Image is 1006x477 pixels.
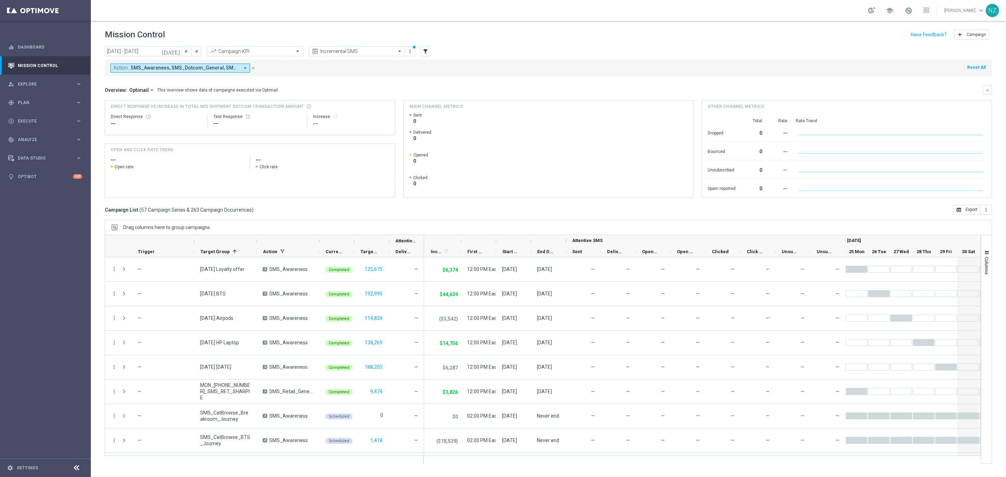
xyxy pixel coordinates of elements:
[537,249,554,254] span: End Date
[269,388,313,395] span: SMS_Retail_General
[424,331,1002,355] div: Press SPACE to select this row.
[17,466,38,470] a: Settings
[677,249,694,254] span: Open Rate
[207,46,303,56] ng-select: Campaign KPI
[105,331,424,355] div: Press SPACE to select this row.
[967,64,986,71] button: Reset All
[782,249,799,254] span: Unsubscribed
[364,289,383,298] button: 192,995
[572,238,603,243] span: Attentive SMS
[502,291,517,297] div: 26 Aug 2025, Tuesday
[440,340,458,346] p: $14,756
[138,291,141,296] span: —
[162,48,181,54] i: [DATE]
[263,267,267,271] span: A
[771,182,787,193] div: --
[194,49,199,54] i: arrow_forward
[260,164,278,170] span: Click rate
[213,119,301,128] div: --
[115,164,133,170] span: Open rate
[364,363,383,372] button: 188,205
[407,49,413,54] i: more_vert
[18,156,75,160] span: Data Studio
[443,248,449,255] span: Calculate column
[105,404,424,428] div: Press SPACE to select this row.
[413,112,422,118] span: Sent
[105,46,182,56] input: Select date range
[537,315,552,321] div: 27 Aug 2025, Wednesday
[424,355,1002,380] div: Press SPACE to select this row.
[8,44,14,50] i: equalizer
[105,282,424,306] div: Press SPACE to select this row.
[414,315,418,321] span: —
[467,364,579,370] span: 12:00 PM Eastern Time (New York) (UTC -04:00)
[8,63,82,68] div: Mission Control
[161,46,182,57] button: [DATE]
[18,167,73,186] a: Optibot
[537,339,552,346] div: 28 Aug 2025, Thursday
[440,291,458,298] p: $44,639
[18,38,82,56] a: Dashboard
[8,155,75,161] div: Data Studio
[313,114,389,119] div: Increase
[111,364,117,370] button: more_vert
[256,156,389,164] h2: --
[626,266,630,272] span: Delivery Rate = Delivered / Sent
[986,4,999,17] div: NZ
[105,257,424,282] div: Press SPACE to select this row.
[467,249,484,254] span: First Send Time
[210,48,217,55] i: trending_up
[661,291,665,296] span: —
[940,249,952,254] span: 29 Fri
[360,249,377,254] span: Targeted Customers
[370,387,383,396] button: 9,474
[708,127,736,138] div: Dropped
[766,266,770,272] span: Click Rate = Clicked / Opened
[661,364,665,370] span: —
[157,87,278,93] div: This overview shows data of campaigns executed via Optimail
[105,355,424,380] div: Press SPACE to select this row.
[502,266,517,272] div: 25 Aug 2025, Monday
[263,414,267,418] span: A
[911,32,947,37] input: Have Feedback?
[502,315,517,321] div: 27 Aug 2025, Wednesday
[413,135,431,141] span: 0
[329,341,349,345] span: Completed
[8,137,14,143] i: track_changes
[111,339,117,346] button: more_vert
[8,174,14,180] i: lightbulb
[626,291,630,296] span: Delivery Rate = Delivered / Sent
[18,101,75,105] span: Plan
[801,315,804,321] span: —
[263,316,267,320] span: A
[263,389,267,394] span: A
[954,30,989,39] button: add Campaign
[263,340,267,345] span: A
[696,291,700,296] span: Open Rate = Opened / Delivered
[18,138,75,142] span: Analyze
[139,207,141,213] span: (
[312,48,319,55] i: preview
[8,38,82,56] div: Dashboard
[200,315,233,321] span: 8.27.25 Airpods
[111,315,117,321] i: more_vert
[801,340,804,345] span: —
[502,364,517,370] div: 29 Aug 2025, Friday
[333,114,338,119] i: refresh
[105,87,127,93] h3: Overview:
[111,119,202,128] div: --
[111,291,117,297] i: more_vert
[983,207,989,213] i: more_vert
[817,249,833,254] span: Unsubscribed Rate
[467,315,579,321] span: 12:00 PM Eastern Time (New York) (UTC -04:00)
[467,340,579,345] span: 12:00 PM Eastern Time (New York) (UTC -04:00)
[326,249,342,254] span: Current Status
[801,291,804,296] span: —
[8,100,82,105] button: gps_fixed Plan keyboard_arrow_right
[111,103,304,110] span: Direct Response VS Increase In Total Mid Shipment Dotcom Transaction Amount
[424,404,1002,428] div: Press SPACE to select this row.
[744,127,762,138] div: 0
[269,364,308,370] span: SMS_Awareness
[8,100,75,106] div: Plan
